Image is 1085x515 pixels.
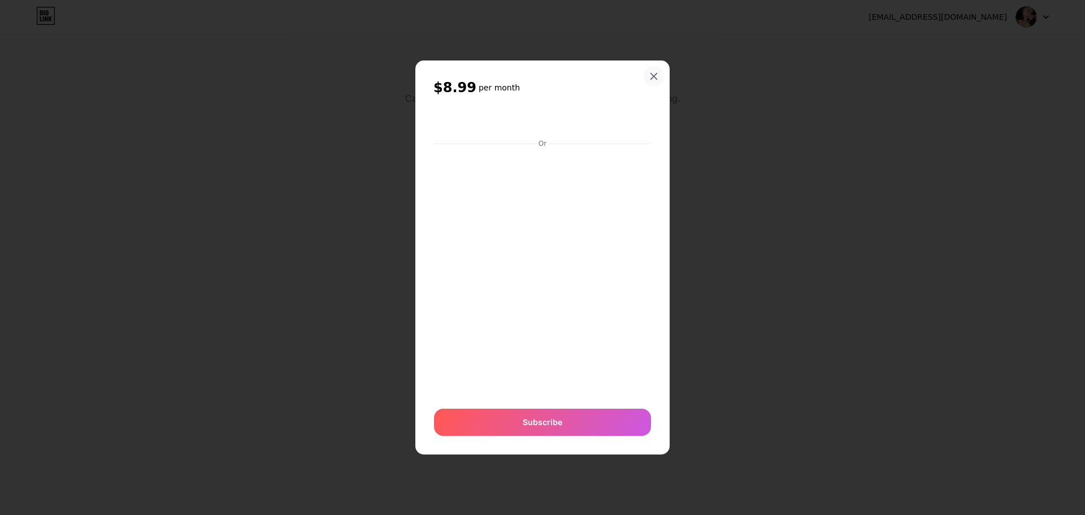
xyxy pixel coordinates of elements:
iframe: Secure payment button frame [434,109,651,136]
h6: per month [479,82,520,93]
span: Subscribe [523,416,562,428]
span: $8.99 [433,79,476,97]
div: Or [536,139,549,148]
iframe: Secure payment input frame [432,149,653,397]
